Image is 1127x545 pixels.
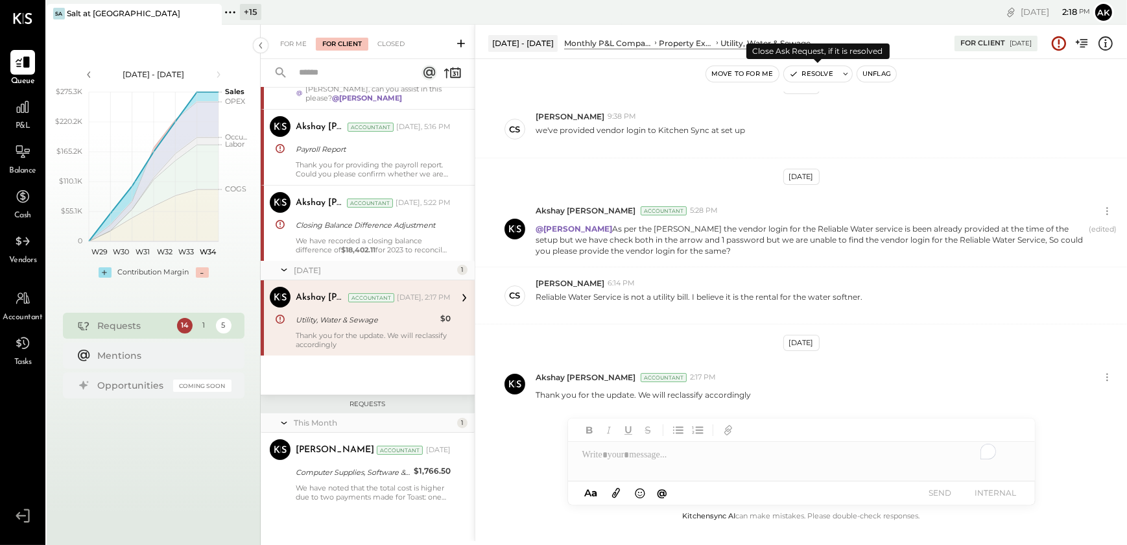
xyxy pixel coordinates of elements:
div: We have recorded a closing balance difference of for 2023 to reconcile the bank statement for [PE... [296,236,451,254]
div: Coming Soon [173,380,231,392]
span: [PERSON_NAME] [536,278,604,289]
div: Utility, Water & Sewage [720,38,811,49]
button: Strikethrough [639,422,656,439]
div: CS [510,123,521,136]
div: [DATE] [1021,6,1090,18]
div: For Me [274,38,313,51]
div: [DATE] [783,335,820,351]
button: Unordered List [670,422,687,439]
div: [DATE] [783,169,820,185]
span: Akshay [PERSON_NAME] [536,205,635,216]
div: 1 [457,418,468,428]
div: Accountant [348,293,394,302]
div: Close Ask Request, if it is resolved [746,43,890,59]
div: [DATE] - [DATE] [488,35,558,51]
div: [DATE], 5:16 PM [396,122,451,132]
button: Bold [581,422,598,439]
div: Payroll Report [296,143,447,156]
div: Thank you for providing the payroll report. Could you please confirm whether we are still pending... [296,160,451,178]
div: [DATE] [1010,39,1032,48]
button: Add URL [720,422,737,439]
span: (edited) [1089,224,1117,256]
div: CS [510,289,521,302]
text: W33 [178,247,194,256]
div: Accountant [348,123,394,132]
div: For Client [316,38,368,51]
div: Accountant [641,373,687,382]
button: Resolve [784,66,838,82]
div: We have noted that the total cost is higher due to two payments made for Toast: one for and the o... [296,483,451,502]
span: Vendors [9,255,37,267]
div: [DATE], 5:22 PM [396,198,451,208]
a: Tasks [1,331,45,369]
span: Balance [9,165,36,177]
div: 1 [196,318,212,333]
div: Requests [267,400,468,409]
a: Cash [1,184,45,222]
strong: @[PERSON_NAME] [536,224,612,234]
div: Computer Supplies, Software & IT [296,466,410,479]
span: a [591,487,597,499]
text: W29 [91,247,108,256]
div: Akshay [PERSON_NAME] [296,197,344,210]
p: we've provided vendor login to Kitchen Sync at set up [536,125,745,147]
text: OPEX [225,97,246,106]
text: 0 [78,236,82,245]
span: 5:28 PM [690,206,718,216]
a: Queue [1,50,45,88]
a: Accountant [1,286,45,324]
div: Salt at [GEOGRAPHIC_DATA] [67,8,180,19]
text: Sales [225,87,244,96]
span: 6:14 PM [608,278,635,289]
button: SEND [914,484,966,502]
text: Labor [225,139,244,149]
span: Queue [11,76,35,88]
div: [DATE] [294,265,454,276]
div: 5 [216,318,231,333]
div: Akshay [PERSON_NAME] [296,121,345,134]
div: Monthly P&L Comparison [564,38,652,49]
text: W30 [113,247,129,256]
button: Ordered List [689,422,706,439]
span: Accountant [3,312,43,324]
div: Thank you for the update. We will reclassify accordingly [296,331,451,349]
span: Cash [14,210,31,222]
div: Mentions [98,349,225,362]
div: - [196,267,209,278]
strong: @[PERSON_NAME] [332,93,402,103]
div: [PERSON_NAME], can you assist in this please? [305,84,451,103]
button: INTERNAL [970,484,1022,502]
button: Ak [1093,2,1114,23]
button: Aa [581,486,602,500]
text: W32 [156,247,172,256]
a: Vendors [1,229,45,267]
div: Closing Balance Difference Adjustment [296,219,447,232]
a: P&L [1,95,45,132]
span: Akshay [PERSON_NAME] [536,372,635,383]
text: $220.2K [55,117,82,126]
p: Reliable Water Service is not a utility bill. I believe it is the rental for the water softner. [536,291,862,313]
div: To enrich screen reader interactions, please activate Accessibility in Grammarly extension settings [568,442,1035,468]
p: As per the [PERSON_NAME] the vendor login for the Reliable Water service is been already provided... [536,223,1084,256]
div: Accountant [377,446,423,455]
span: [PERSON_NAME] [536,111,604,122]
div: + [99,267,112,278]
div: [DATE] - [DATE] [99,69,209,80]
span: 2:17 PM [690,372,716,383]
text: $275.3K [56,87,82,96]
text: $55.1K [61,206,82,215]
button: Underline [620,422,637,439]
span: P&L [16,121,30,132]
div: $1,766.50 [414,465,451,478]
div: 14 [177,318,193,333]
div: Property Expenses [659,38,714,49]
div: Akshay [PERSON_NAME] [296,291,346,304]
text: W34 [199,247,216,256]
text: $110.1K [59,176,82,186]
div: For Client [960,38,1005,49]
button: Unflag [857,66,896,82]
div: Opportunities [98,379,167,392]
p: Thank you for the update. We will reclassify accordingly [536,389,751,400]
span: 9:38 PM [608,112,636,122]
button: Move to for me [706,66,779,82]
